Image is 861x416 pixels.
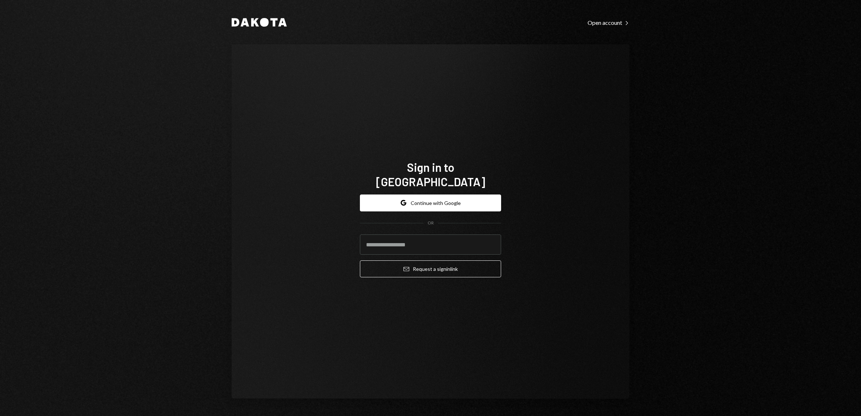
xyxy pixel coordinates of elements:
keeper-lock: Open Keeper Popup [487,240,495,249]
a: Open account [588,18,629,26]
button: Continue with Google [360,194,501,211]
div: OR [428,220,434,226]
div: Open account [588,19,629,26]
h1: Sign in to [GEOGRAPHIC_DATA] [360,160,501,189]
button: Request a signinlink [360,260,501,277]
